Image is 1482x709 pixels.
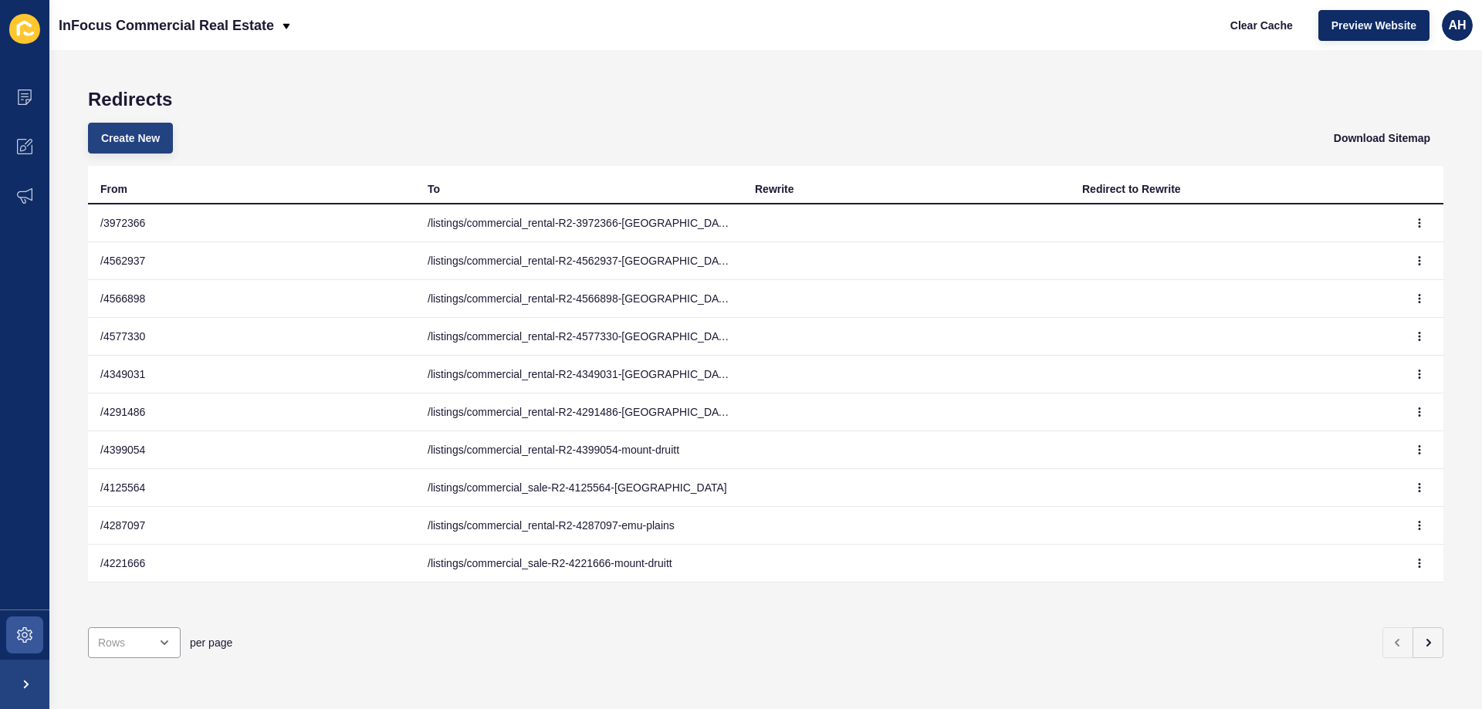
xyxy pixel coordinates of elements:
span: Download Sitemap [1334,130,1430,146]
td: /3972366 [88,204,415,242]
div: To [428,181,440,197]
p: InFocus Commercial Real Estate [59,6,274,45]
td: /4577330 [88,318,415,356]
div: Rewrite [755,181,794,197]
td: /4562937 [88,242,415,280]
span: Preview Website [1331,18,1416,33]
td: /4399054 [88,431,415,469]
td: /listings/commercial_rental-R2-4399054-mount-druitt [415,431,743,469]
span: AH [1448,18,1466,33]
td: /4287097 [88,507,415,545]
td: /4221666 [88,545,415,582]
td: /4566898 [88,280,415,318]
button: Preview Website [1318,10,1430,41]
td: /listings/commercial_rental-R2-4562937-[GEOGRAPHIC_DATA] [415,242,743,280]
td: /listings/commercial_rental-R2-4287097-emu-plains [415,507,743,545]
td: /listings/commercial_rental-R2-4291486-[GEOGRAPHIC_DATA] [415,393,743,431]
div: open menu [88,627,181,658]
button: Create New [88,123,173,154]
td: /listings/commercial_sale-R2-4125564-[GEOGRAPHIC_DATA] [415,469,743,507]
div: Redirect to Rewrite [1082,181,1181,197]
td: /4349031 [88,356,415,393]
td: /listings/commercial_sale-R2-4221666-mount-druitt [415,545,743,582]
td: /listings/commercial_rental-R2-3972366-[GEOGRAPHIC_DATA] [415,204,743,242]
td: /4125564 [88,469,415,507]
td: /listings/commercial_rental-R2-4566898-[GEOGRAPHIC_DATA] [415,280,743,318]
span: per page [190,635,232,650]
div: From [100,181,127,197]
td: /4291486 [88,393,415,431]
td: /listings/commercial_rental-R2-4349031-[GEOGRAPHIC_DATA] [415,356,743,393]
h1: Redirects [88,89,1443,110]
span: Clear Cache [1230,18,1293,33]
td: /listings/commercial_rental-R2-4577330-[GEOGRAPHIC_DATA] [415,318,743,356]
button: Download Sitemap [1321,123,1443,154]
span: Create New [101,130,160,146]
button: Clear Cache [1217,10,1306,41]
